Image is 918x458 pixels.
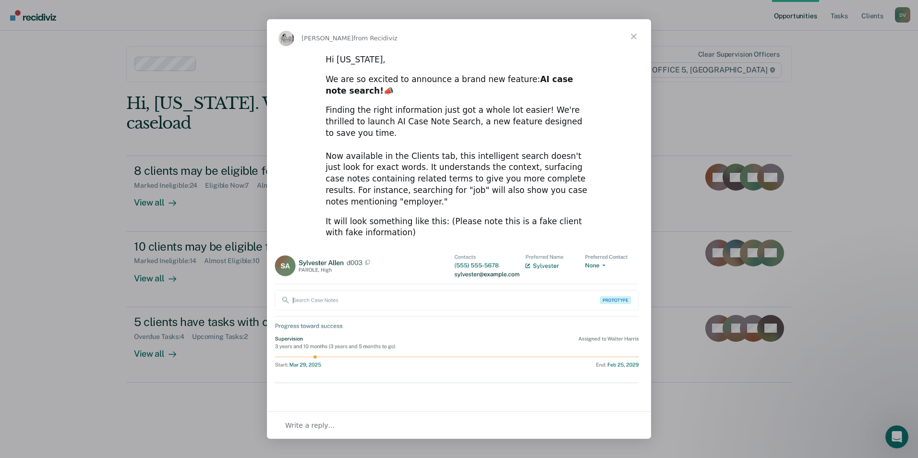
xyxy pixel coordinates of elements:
div: Hi [US_STATE], [326,54,592,66]
img: Profile image for Kim [278,31,294,46]
div: We are so excited to announce a brand new feature: 📣 [326,74,592,97]
div: Open conversation and reply [267,411,651,439]
b: AI case note search! [326,74,573,96]
span: [PERSON_NAME] [302,35,353,42]
span: from Recidiviz [353,35,398,42]
span: Write a reply… [285,419,335,432]
div: Finding the right information just got a whole lot easier! We're thrilled to launch AI Case Note ... [326,105,592,207]
div: It will look something like this: (Please note this is a fake client with fake information) [326,216,592,239]
span: Close [616,19,651,54]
